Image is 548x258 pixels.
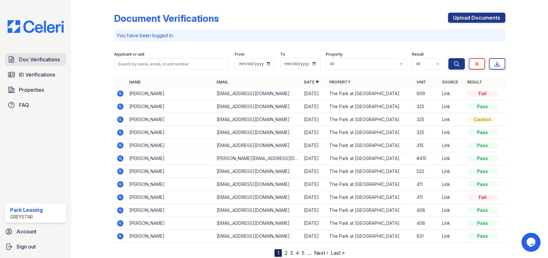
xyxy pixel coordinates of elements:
[19,56,60,63] span: Doc Verifications
[467,90,498,97] div: Fail
[467,116,498,123] div: Caution
[127,204,214,217] td: [PERSON_NAME]
[214,152,301,165] td: [PERSON_NAME][EMAIL_ADDRESS][DOMAIN_NAME]
[414,217,439,230] td: 408
[301,204,327,217] td: [DATE]
[414,178,439,191] td: 411
[301,100,327,113] td: [DATE]
[327,139,414,152] td: The Park at [GEOGRAPHIC_DATA]
[280,52,285,57] label: To
[439,87,465,100] td: Link
[3,240,69,253] a: Sign out
[127,217,214,230] td: [PERSON_NAME]
[214,139,301,152] td: [EMAIL_ADDRESS][DOMAIN_NAME]
[414,165,439,178] td: 522
[301,113,327,126] td: [DATE]
[301,250,304,256] a: 5
[327,126,414,139] td: The Park at [GEOGRAPHIC_DATA]
[214,230,301,243] td: [EMAIL_ADDRESS][DOMAIN_NAME]
[327,100,414,113] td: The Park at [GEOGRAPHIC_DATA]
[127,139,214,152] td: [PERSON_NAME]
[327,204,414,217] td: The Park at [GEOGRAPHIC_DATA]
[521,233,542,252] iframe: chat widget
[439,100,465,113] td: Link
[114,13,219,24] div: Document Verifications
[327,230,414,243] td: The Park at [GEOGRAPHIC_DATA]
[217,80,228,84] a: Email
[417,80,426,84] a: Unit
[301,139,327,152] td: [DATE]
[327,178,414,191] td: The Park at [GEOGRAPHIC_DATA]
[439,165,465,178] td: Link
[307,249,311,257] span: …
[10,206,43,214] div: Park Leasing
[301,230,327,243] td: [DATE]
[467,142,498,149] div: Pass
[117,32,503,39] p: You have been logged in
[127,113,214,126] td: [PERSON_NAME]
[5,99,66,111] a: FAQ
[114,52,144,57] label: Applicant or unit
[290,250,293,256] a: 3
[414,152,439,165] td: #415
[19,86,44,94] span: Properties
[442,80,458,84] a: Source
[127,126,214,139] td: [PERSON_NAME]
[127,178,214,191] td: [PERSON_NAME]
[327,87,414,100] td: The Park at [GEOGRAPHIC_DATA]
[214,126,301,139] td: [EMAIL_ADDRESS][DOMAIN_NAME]
[301,152,327,165] td: [DATE]
[5,83,66,96] a: Properties
[16,228,36,235] span: Account
[214,217,301,230] td: [EMAIL_ADDRESS][DOMAIN_NAME]
[19,71,55,78] span: ID Verifications
[301,178,327,191] td: [DATE]
[301,165,327,178] td: [DATE]
[467,181,498,187] div: Pass
[439,230,465,243] td: Link
[274,249,282,257] div: 1
[412,52,424,57] label: Result
[467,233,498,239] div: Pass
[327,165,414,178] td: The Park at [GEOGRAPHIC_DATA]
[467,129,498,136] div: Pass
[19,101,29,109] span: FAQ
[414,191,439,204] td: 411
[439,217,465,230] td: Link
[5,68,66,81] a: ID Verifications
[414,230,439,243] td: 631
[301,217,327,230] td: [DATE]
[127,87,214,100] td: [PERSON_NAME]
[414,139,439,152] td: 415
[467,220,498,226] div: Pass
[214,178,301,191] td: [EMAIL_ADDRESS][DOMAIN_NAME]
[214,191,301,204] td: [EMAIL_ADDRESS][DOMAIN_NAME]
[304,80,319,84] a: Date ▼
[301,87,327,100] td: [DATE]
[327,191,414,204] td: The Park at [GEOGRAPHIC_DATA]
[214,165,301,178] td: [EMAIL_ADDRESS][DOMAIN_NAME]
[467,80,482,84] a: Result
[301,126,327,139] td: [DATE]
[331,250,344,256] a: Last »
[439,126,465,139] td: Link
[414,113,439,126] td: 325
[3,225,69,238] a: Account
[5,53,66,66] a: Doc Verifications
[284,250,287,256] a: 2
[16,243,36,250] span: Sign out
[301,191,327,204] td: [DATE]
[448,13,505,23] a: Upload Documents
[467,155,498,162] div: Pass
[127,191,214,204] td: [PERSON_NAME]
[295,250,299,256] a: 4
[329,80,350,84] a: Property
[467,103,498,110] div: Pass
[439,191,465,204] td: Link
[439,113,465,126] td: Link
[414,204,439,217] td: 408
[414,100,439,113] td: 325
[127,152,214,165] td: [PERSON_NAME]
[414,126,439,139] td: 325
